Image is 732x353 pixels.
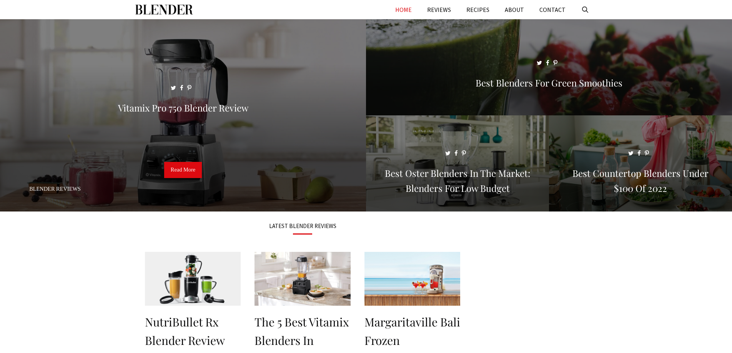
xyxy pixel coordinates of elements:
[29,186,81,192] a: Blender Reviews
[164,162,202,178] a: Read More
[366,202,549,210] a: Best Oster Blenders in the Market: Blenders for Low Budget
[145,252,241,306] img: NutriBullet Rx Blender Review
[549,202,732,210] a: Best Countertop Blenders Under $100 of 2022
[255,252,350,306] img: The 5 Best Vitamix Blenders in 2022
[366,106,732,114] a: Best Blenders for Green Smoothies
[145,314,225,348] a: NutriBullet Rx Blender Review
[364,252,460,306] img: Margaritaville Bali Frozen Concoction Maker Review
[145,223,460,229] h3: LATEST BLENDER REVIEWS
